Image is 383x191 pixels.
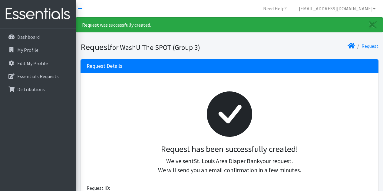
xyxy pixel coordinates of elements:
[2,4,73,24] img: HumanEssentials
[2,44,73,56] a: My Profile
[110,43,200,52] small: for WashU The SPOT (Group 3)
[76,17,383,32] div: Request was successfully created.
[17,34,40,40] p: Dashboard
[363,18,383,32] a: Close
[2,31,73,43] a: Dashboard
[81,42,227,52] h1: Request
[2,83,73,95] a: Distributions
[17,73,59,79] p: Essentials Requests
[294,2,381,15] a: [EMAIL_ADDRESS][DOMAIN_NAME]
[2,57,73,69] a: Edit My Profile
[91,144,368,154] h3: Request has been successfully created!
[17,86,45,92] p: Distributions
[17,60,48,66] p: Edit My Profile
[258,2,292,15] a: Need Help?
[17,47,38,53] p: My Profile
[87,185,110,191] span: Request ID:
[194,157,260,165] span: St. Louis Area Diaper Bank
[362,43,378,49] a: Request
[2,70,73,82] a: Essentials Requests
[91,156,368,175] p: We've sent your request. We will send you an email confirmation in a few minutes.
[87,63,122,69] h3: Request Details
